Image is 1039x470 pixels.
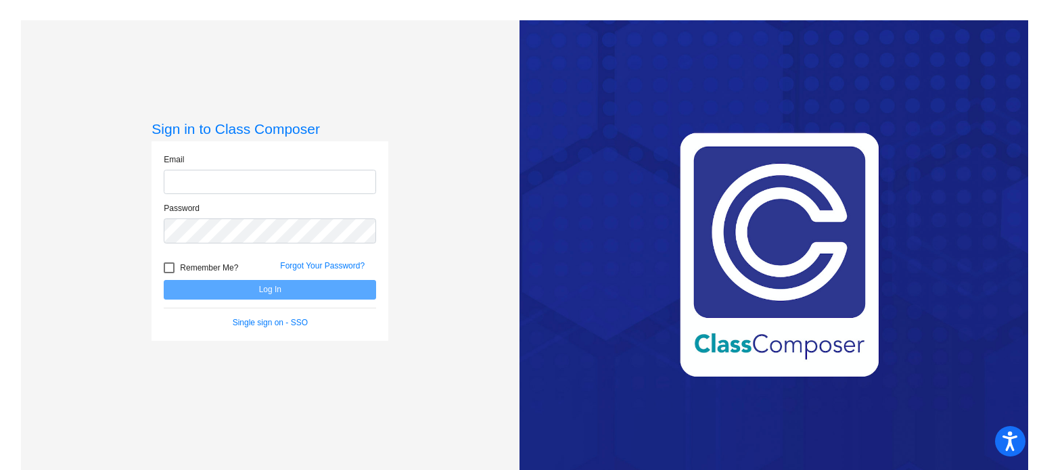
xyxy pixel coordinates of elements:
[164,280,376,300] button: Log In
[164,202,200,214] label: Password
[280,261,365,271] a: Forgot Your Password?
[152,120,388,137] h3: Sign in to Class Composer
[233,318,308,327] a: Single sign on - SSO
[180,260,238,276] span: Remember Me?
[164,154,184,166] label: Email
